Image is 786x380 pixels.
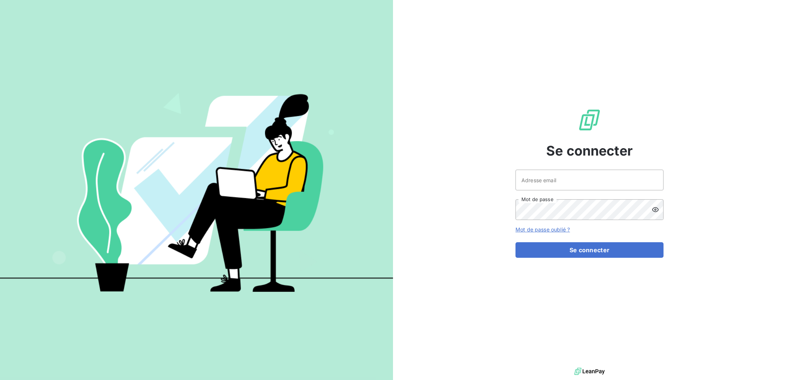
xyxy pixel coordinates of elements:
[574,366,605,377] img: logo
[515,170,664,190] input: placeholder
[515,226,570,233] a: Mot de passe oublié ?
[546,141,633,161] span: Se connecter
[515,242,664,258] button: Se connecter
[578,108,601,132] img: Logo LeanPay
